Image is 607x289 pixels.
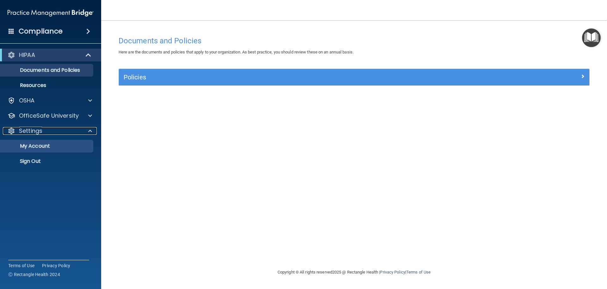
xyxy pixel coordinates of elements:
[124,72,585,82] a: Policies
[582,28,601,47] button: Open Resource Center
[4,158,90,164] p: Sign Out
[124,74,467,81] h5: Policies
[8,262,34,269] a: Terms of Use
[4,67,90,73] p: Documents and Policies
[8,51,92,59] a: HIPAA
[119,50,353,54] span: Here are the documents and policies that apply to your organization. As best practice, you should...
[19,112,79,120] p: OfficeSafe University
[19,51,35,59] p: HIPAA
[4,143,90,149] p: My Account
[8,271,60,278] span: Ⓒ Rectangle Health 2024
[8,97,92,104] a: OSHA
[239,262,469,282] div: Copyright © All rights reserved 2025 @ Rectangle Health | |
[406,270,431,274] a: Terms of Use
[4,82,90,89] p: Resources
[8,127,92,135] a: Settings
[498,244,599,269] iframe: Drift Widget Chat Controller
[19,27,63,36] h4: Compliance
[19,97,35,104] p: OSHA
[8,112,92,120] a: OfficeSafe University
[380,270,405,274] a: Privacy Policy
[42,262,71,269] a: Privacy Policy
[19,127,42,135] p: Settings
[8,7,94,19] img: PMB logo
[119,37,590,45] h4: Documents and Policies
